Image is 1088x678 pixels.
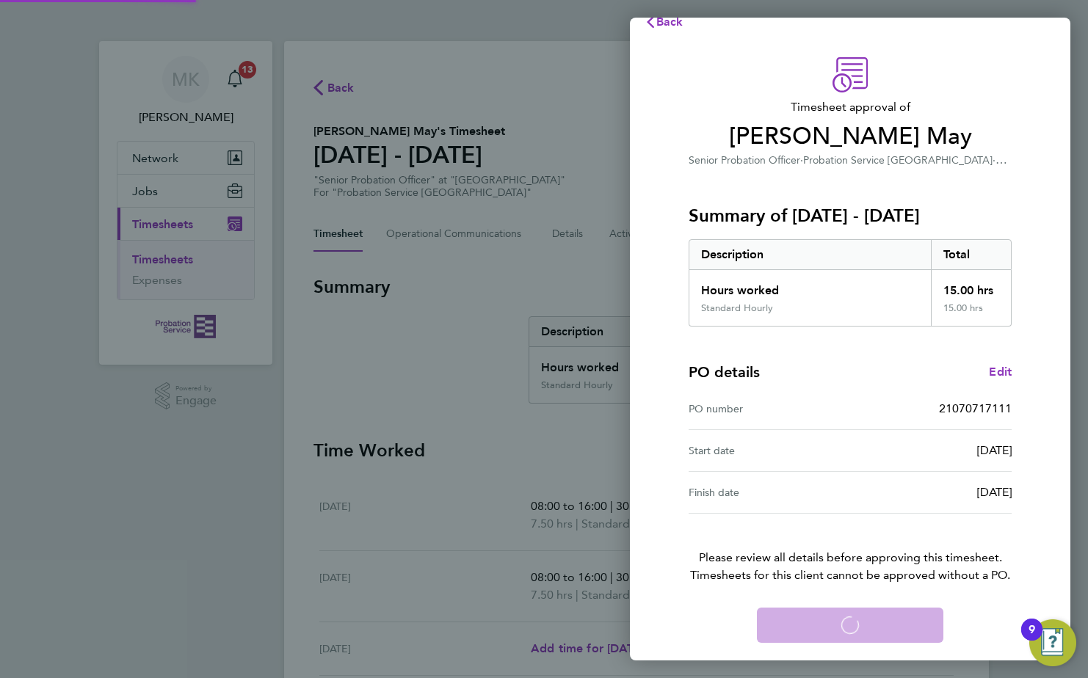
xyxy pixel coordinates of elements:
button: Open Resource Center, 9 new notifications [1029,619,1076,666]
div: PO number [689,400,850,418]
span: Timesheets for this client cannot be approved without a PO. [671,566,1029,584]
div: [DATE] [850,442,1012,459]
button: Back [630,7,698,37]
div: Finish date [689,484,850,501]
div: Description [689,240,931,269]
p: Please review all details before approving this timesheet. [671,514,1029,584]
span: Probation Service [GEOGRAPHIC_DATA] [803,154,993,167]
div: 9 [1029,630,1035,649]
span: Timesheet approval of [689,98,1012,116]
div: Standard Hourly [701,302,773,314]
div: 15.00 hrs [931,302,1012,326]
div: Summary of 22 - 28 Sep 2025 [689,239,1012,327]
h3: Summary of [DATE] - [DATE] [689,204,1012,227]
div: Start date [689,442,850,459]
h4: PO details [689,362,760,382]
span: [PERSON_NAME] May [689,122,1012,151]
div: 15.00 hrs [931,270,1012,302]
span: Edit [989,365,1012,379]
div: Hours worked [689,270,931,302]
a: Edit [989,363,1012,381]
span: · [800,154,803,167]
span: Back [656,15,683,29]
div: [DATE] [850,484,1012,501]
span: Senior Probation Officer [689,154,800,167]
div: Total [931,240,1012,269]
span: · [993,153,1007,167]
span: 21070717111 [939,401,1012,415]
